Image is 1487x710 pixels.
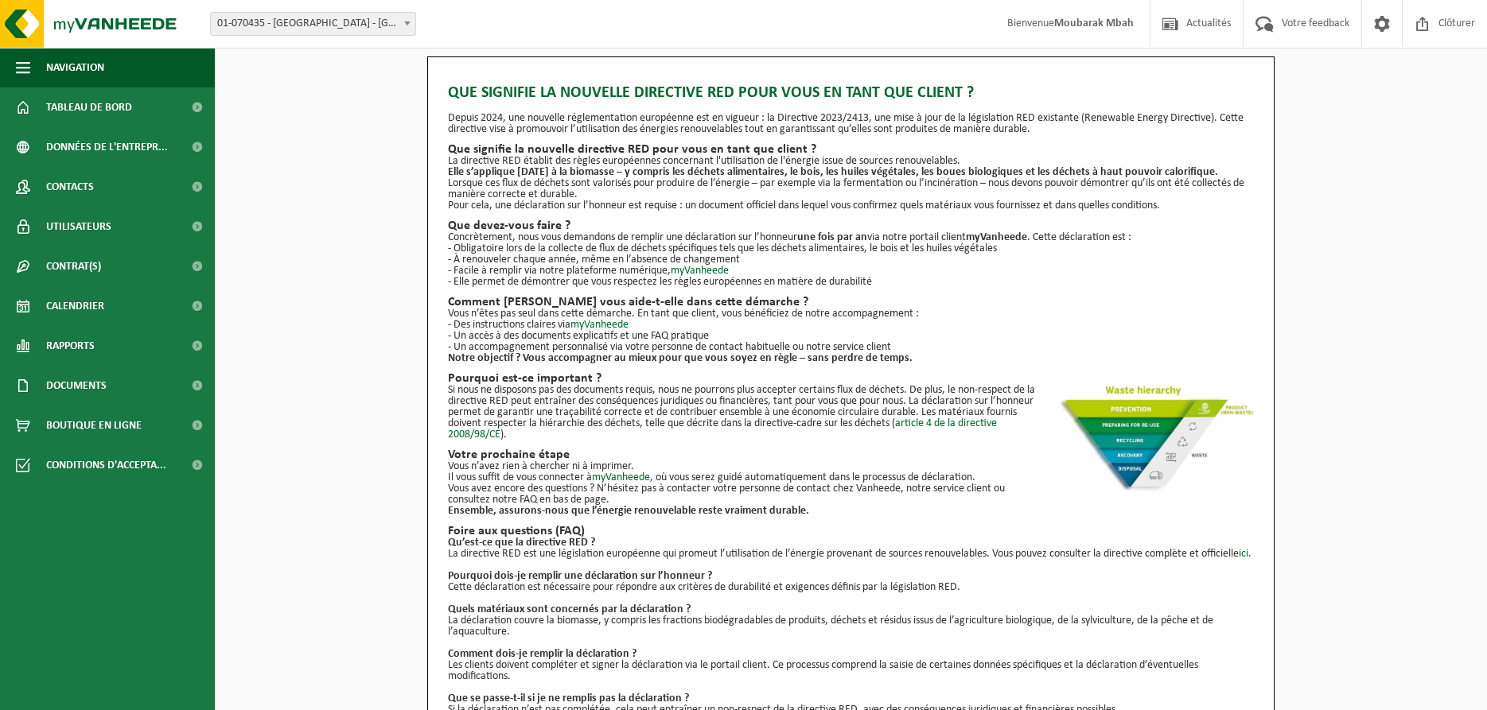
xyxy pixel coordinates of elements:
[46,87,132,127] span: Tableau de bord
[448,352,913,364] strong: Notre objectif ? Vous accompagner au mieux pour que vous soyez en règle – sans perdre de temps.
[570,319,629,331] a: myVanheede
[448,693,689,704] b: Que se passe-t-il si je ne remplis pas la déclaration ?
[46,246,101,286] span: Contrat(s)
[46,326,95,366] span: Rapports
[46,286,104,326] span: Calendrier
[797,231,867,243] strong: une fois par an
[448,372,1254,385] h2: Pourquoi est-ce important ?
[448,385,1254,440] p: Si nous ne disposons pas des documents requis, nous ne pourrons plus accepter certains flux de dé...
[448,320,1254,331] p: - Des instructions claires via
[448,582,1254,593] p: Cette déclaration est nécessaire pour répondre aux critères de durabilité et exigences définis pa...
[448,342,1254,353] p: - Un accompagnement personnalisé via votre personne de contact habituelle ou notre service client
[448,143,1254,156] h2: Que signifie la nouvelle directive RED pour vous en tant que client ?
[966,231,1027,243] strong: myVanheede
[448,266,1254,277] p: - Facile à remplir via notre plateforme numérique,
[448,461,1254,483] p: Vous n’avez rien à chercher ni à imprimer. Il vous suffit de vous connecter à , où vous serez gui...
[46,127,168,167] span: Données de l'entrepr...
[448,254,1254,266] p: - À renouveler chaque année, même en l’absence de changement
[46,445,166,485] span: Conditions d'accepta...
[448,660,1254,682] p: Les clients doivent compléter et signer la déclaration via le portail client. Ce processus compre...
[448,648,636,660] b: Comment dois-je remplir la déclaration ?
[448,296,1254,308] h2: Comment [PERSON_NAME] vous aide-t-elle dans cette démarche ?
[448,615,1254,638] p: La déclaration couvre la biomasse, y compris les fractions biodégradables de produits, déchets et...
[448,81,974,105] span: Que signifie la nouvelle directive RED pour vous en tant que client ?
[448,113,1254,135] p: Depuis 2024, une nouvelle réglementation européenne est en vigueur : la Directive 2023/2413, une ...
[592,471,650,483] a: myVanheede
[1239,548,1248,560] a: ici
[448,505,809,517] b: Ensemble, assurons-nous que l’énergie renouvelable reste vraiment durable.
[448,178,1254,200] p: Lorsque ces flux de déchets sont valorisés pour produire de l’énergie – par exemple via la fermen...
[448,525,1254,537] h2: Foire aux questions (FAQ)
[448,570,712,582] b: Pourquoi dois-je remplir une déclaration sur l’honneur ?
[46,167,94,207] span: Contacts
[448,448,1254,461] h2: Votre prochaine étape
[46,48,104,87] span: Navigation
[46,405,142,445] span: Boutique en ligne
[448,537,595,549] b: Qu’est-ce que la directive RED ?
[448,200,1254,211] p: Pour cela, une déclaration sur l’honneur est requise : un document officiel dans lequel vous conf...
[448,308,1254,320] p: Vous n’êtes pas seul dans cette démarche. En tant que client, vous bénéficiez de notre accompagne...
[448,156,1254,167] p: La directive RED établit des règles européennes concernant l'utilisation de l'énergie issue de so...
[448,232,1254,243] p: Concrètement, nous vous demandons de remplir une déclaration sur l’honneur via notre portail clie...
[448,277,1254,288] p: - Elle permet de démontrer que vous respectez les règles européennes en matière de durabilité
[448,331,1254,342] p: - Un accès à des documents explicatifs et une FAQ pratique
[671,265,729,277] a: myVanheede
[46,366,107,405] span: Documents
[448,243,1254,254] p: - Obligatoire lors de la collecte de flux de déchets spécifiques tels que les déchets alimentaire...
[448,483,1254,506] p: Vous avez encore des questions ? N’hésitez pas à contacter votre personne de contact chez Vanheed...
[448,549,1254,560] p: La directive RED est une législation européenne qui promeut l’utilisation de l’énergie provenant ...
[448,166,1218,178] strong: Elle s’applique [DATE] à la biomasse – y compris les déchets alimentaires, le bois, les huiles vé...
[448,603,691,615] b: Quels matériaux sont concernés par la déclaration ?
[46,207,111,246] span: Utilisateurs
[448,219,1254,232] h2: Que devez-vous faire ?
[210,12,416,36] span: 01-070435 - ISSEP LIÈGE - LIÈGE
[1054,17,1134,29] strong: Moubarak Mbah
[211,13,415,35] span: 01-070435 - ISSEP LIÈGE - LIÈGE
[448,417,997,440] a: article 4 de la directive 2008/98/CE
